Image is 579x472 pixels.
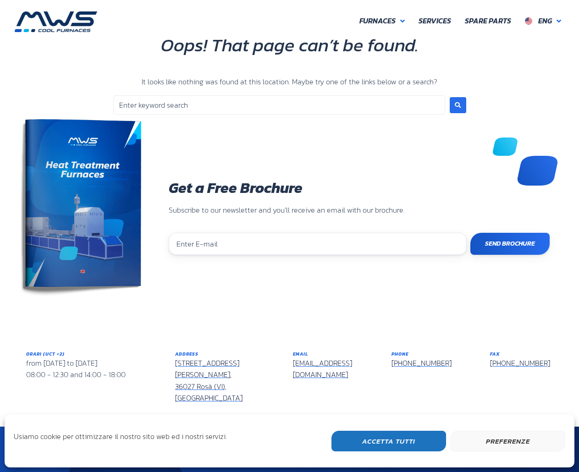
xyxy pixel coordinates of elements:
[458,11,518,31] a: Spare Parts
[113,32,466,58] h1: Oops! That page can’t be found.
[465,15,511,27] span: Spare Parts
[175,351,279,357] h6: Address
[538,15,552,26] span: Eng
[451,431,565,451] button: Preferenze
[169,204,550,216] p: Subscribe to our newsletter and you’ll receive an email with our brochure.
[169,181,550,195] h3: Get a Free Brochure
[14,431,227,449] div: Usiamo cookie per ottimizzare il nostro sito web ed i nostri servizi.
[392,357,452,368] a: [PHONE_NUMBER]
[353,11,412,31] a: Furnaces
[175,357,243,404] a: [STREET_ADDRESS][PERSON_NAME],36027 Rosà (VI), [GEOGRAPHIC_DATA]
[518,11,568,31] a: Eng
[470,233,550,255] input: Send Brochure
[26,357,126,380] span: from [DATE] to [DATE] 08:00 - 12:30 and 14:00 - 18:00
[392,351,476,357] h6: Phone
[331,431,446,451] button: Accetta Tutti
[490,357,550,368] a: [PHONE_NUMBER]
[419,15,451,27] span: Services
[293,351,378,357] h6: Email
[293,357,352,380] a: [EMAIL_ADDRESS][DOMAIN_NAME]
[169,233,467,255] input: Enter E-mail
[15,11,97,32] img: MWS Industrial Furnaces
[493,137,557,186] img: mws decorazioni
[359,15,396,27] span: Furnaces
[412,11,458,31] a: Services
[26,351,162,357] h6: Orari (UCT +2)
[490,351,553,357] h6: Fax
[113,76,466,88] p: It looks like nothing was found at this location. Maybe try one of the links below or a search?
